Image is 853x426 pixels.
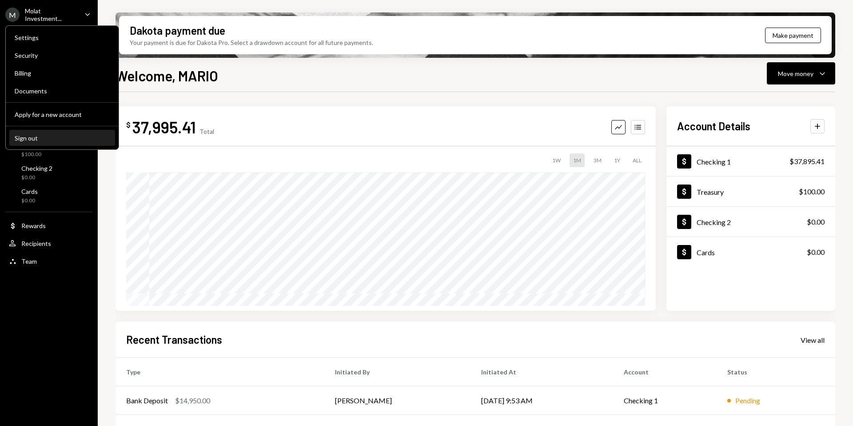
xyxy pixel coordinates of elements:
[666,207,835,237] a: Checking 2$0.00
[21,257,37,265] div: Team
[9,130,115,146] button: Sign out
[613,386,717,415] td: Checking 1
[697,157,731,166] div: Checking 1
[666,177,835,206] a: Treasury$100.00
[666,146,835,176] a: Checking 1$37,895.41
[629,153,645,167] div: ALL
[590,153,605,167] div: 3M
[126,332,222,347] h2: Recent Transactions
[116,67,218,84] h1: Welcome, MARIO
[470,358,613,386] th: Initiated At
[5,217,92,233] a: Rewards
[25,7,77,22] div: Molat Investment...
[807,217,825,227] div: $0.00
[15,111,110,118] div: Apply for a new account
[5,253,92,269] a: Team
[15,52,110,59] div: Security
[470,386,613,415] td: [DATE] 9:53 AM
[21,174,52,181] div: $0.00
[549,153,564,167] div: 1W
[778,69,813,78] div: Move money
[9,47,115,63] a: Security
[807,247,825,257] div: $0.00
[130,23,225,38] div: Dakota payment due
[15,134,110,142] div: Sign out
[5,235,92,251] a: Recipients
[126,121,131,129] div: $
[9,29,115,45] a: Settings
[15,34,110,41] div: Settings
[765,28,821,43] button: Make payment
[9,65,115,81] a: Billing
[132,117,196,137] div: 37,995.41
[15,87,110,95] div: Documents
[697,218,731,226] div: Checking 2
[767,62,835,84] button: Move money
[175,395,210,406] div: $14,950.00
[613,358,717,386] th: Account
[610,153,624,167] div: 1Y
[199,128,214,135] div: Total
[801,336,825,345] div: View all
[15,69,110,77] div: Billing
[324,386,470,415] td: [PERSON_NAME]
[9,107,115,123] button: Apply for a new account
[570,153,585,167] div: 1M
[5,8,20,22] div: M
[801,335,825,345] a: View all
[21,165,52,172] div: Checking 2
[9,83,115,99] a: Documents
[677,119,750,133] h2: Account Details
[324,358,470,386] th: Initiated By
[735,395,760,406] div: Pending
[5,185,92,206] a: Cards$0.00
[666,237,835,267] a: Cards$0.00
[116,358,324,386] th: Type
[126,395,168,406] div: Bank Deposit
[789,156,825,167] div: $37,895.41
[5,162,92,183] a: Checking 2$0.00
[21,240,51,247] div: Recipients
[21,197,38,205] div: $0.00
[697,188,724,196] div: Treasury
[697,248,715,257] div: Cards
[21,151,46,158] div: $100.00
[717,358,835,386] th: Status
[21,222,46,229] div: Rewards
[799,186,825,197] div: $100.00
[21,188,38,195] div: Cards
[130,38,373,47] div: Your payment is due for Dakota Pro. Select a drawdown account for all future payments.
